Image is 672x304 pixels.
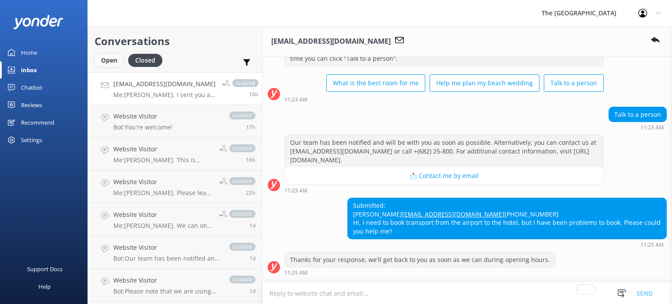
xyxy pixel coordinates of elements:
div: Inbox [21,61,37,79]
span: closed [232,79,259,87]
div: Closed [128,54,162,67]
p: Bot: Our team has been notified and will be with you as soon as possible. Alternatively, you can ... [113,255,220,262]
a: Open [94,55,128,65]
div: Thanks for your response, we'll get back to you as soon as we can during opening hours. [285,252,555,267]
div: Help [38,278,51,295]
div: Support Docs [27,260,63,278]
div: Chatbot [21,79,42,96]
textarea: To enrich screen reader interactions, please activate Accessibility in Grammarly extension settings [262,283,672,304]
div: Talk to a person [609,107,666,122]
h4: [EMAIL_ADDRESS][DOMAIN_NAME] [113,79,216,89]
div: Settings [21,131,42,149]
p: Bot: You're welcome! [113,123,172,131]
div: Aug 20 2025 05:23pm (UTC -10:00) Pacific/Honolulu [284,96,604,102]
p: Me: [PERSON_NAME]. I sent you a separate email about transfer, Thank you [113,91,216,99]
strong: 11:23 AM [284,188,308,193]
span: Aug 20 2025 12:26am (UTC -10:00) Pacific/Honolulu [249,287,255,295]
a: [EMAIL_ADDRESS][DOMAIN_NAME] [402,210,504,218]
div: Home [21,44,37,61]
a: [EMAIL_ADDRESS][DOMAIN_NAME]Me:[PERSON_NAME]. I sent you a separate email about transfer, Thank y... [88,72,262,105]
div: Our team has been notified and will be with you as soon as possible. Alternatively, you can conta... [285,135,603,167]
h2: Conversations [94,33,255,49]
h4: Website Visitor [113,276,220,285]
p: Me: [PERSON_NAME]. We can only use 1 promo code at a time. [113,222,213,230]
h4: Website Visitor [113,177,213,187]
span: closed [229,243,255,251]
p: Bot: Please note that we are using dynamic pricing. This makes our rates change from time to time... [113,287,220,295]
button: What is the best room for me [326,74,425,92]
span: closed [229,144,255,152]
div: Recommend [21,114,54,131]
div: Conversation was closed. [284,280,667,295]
span: Aug 20 2025 09:36pm (UTC -10:00) Pacific/Honolulu [246,123,255,131]
a: Website VisitorBot:Our team has been notified and will be with you as soon as possible. Alternati... [88,236,262,269]
a: Website VisitorMe:[PERSON_NAME]. This is [PERSON_NAME] from the Reservations. How can I help you?... [88,138,262,171]
h3: [EMAIL_ADDRESS][DOMAIN_NAME] [271,36,391,47]
a: Website VisitorBot:Please note that we are using dynamic pricing. This makes our rates change fro... [88,269,262,302]
a: Website VisitorMe:[PERSON_NAME]. Please leave your email address and I will get back to you.close... [88,171,262,203]
span: Aug 20 2025 02:57pm (UTC -10:00) Pacific/Honolulu [249,222,255,229]
div: Reviews [21,96,42,114]
h4: Website Visitor [113,144,213,154]
span: Aug 20 2025 10:09pm (UTC -10:00) Pacific/Honolulu [249,91,259,98]
span: Aug 20 2025 04:52pm (UTC -10:00) Pacific/Honolulu [246,189,255,196]
strong: 11:23 AM [284,97,308,102]
p: Me: [PERSON_NAME]. Please leave your email address and I will get back to you. [113,189,213,197]
p: Me: [PERSON_NAME]. This is [PERSON_NAME] from the Reservations. How can I help you? [113,156,213,164]
button: Help me plan my beach wedding [430,74,539,92]
div: Aug 20 2025 05:23pm (UTC -10:00) Pacific/Honolulu [284,187,604,193]
div: Aug 20 2025 05:23pm (UTC -10:00) Pacific/Honolulu [609,124,667,130]
img: yonder-white-logo.png [13,15,63,29]
button: Talk to a person [544,74,604,92]
button: 📩 Contact me by email [285,167,603,185]
span: Aug 20 2025 08:13pm (UTC -10:00) Pacific/Honolulu [246,156,255,164]
div: Aug 20 2025 05:25pm (UTC -10:00) Pacific/Honolulu [347,241,667,248]
h4: Website Visitor [113,243,220,252]
div: Submitted: [PERSON_NAME] [PHONE_NUMBER] Hi, I need to book transport from the airport to the hote... [348,198,666,238]
div: Open [94,54,124,67]
div: 2025-08-21T05:56:33.937 [268,280,667,295]
span: Aug 20 2025 02:16pm (UTC -10:00) Pacific/Honolulu [249,255,255,262]
div: Aug 20 2025 05:25pm (UTC -10:00) Pacific/Honolulu [284,269,556,276]
strong: 11:25 AM [284,270,308,276]
a: Website VisitorBot:You're welcome!closed17h [88,105,262,138]
strong: 11:23 AM [640,125,664,130]
strong: 11:25 AM [640,242,664,248]
a: Closed [128,55,167,65]
span: closed [229,177,255,185]
h4: Website Visitor [113,112,172,121]
h4: Website Visitor [113,210,213,220]
span: closed [229,276,255,283]
a: Website VisitorMe:[PERSON_NAME]. We can only use 1 promo code at a time.closed1d [88,203,262,236]
span: closed [229,210,255,218]
span: closed [229,112,255,119]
